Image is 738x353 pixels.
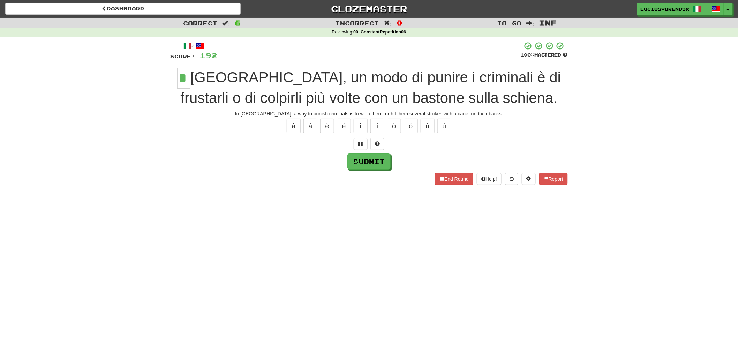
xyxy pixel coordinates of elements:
span: Correct [183,20,218,27]
span: : [527,20,534,26]
span: Incorrect [336,20,379,27]
button: ú [437,119,451,133]
span: 100 % [520,52,534,58]
div: In [GEOGRAPHIC_DATA], a way to punish criminals is to whip them, or hit them several strokes with... [170,110,568,117]
button: Report [539,173,568,185]
button: è [320,119,334,133]
span: : [384,20,392,26]
div: Mastered [520,52,568,58]
button: á [303,119,317,133]
span: 192 [199,51,217,60]
button: ì [354,119,368,133]
button: ò [387,119,401,133]
a: Dashboard [5,3,241,15]
button: í [370,119,384,133]
span: 0 [397,18,402,27]
button: Help! [477,173,502,185]
button: é [337,119,351,133]
button: ó [404,119,418,133]
span: [GEOGRAPHIC_DATA], un modo di punire i criminali è di frustarli o di colpirli più volte con un ba... [181,69,561,106]
span: : [223,20,230,26]
button: Switch sentence to multiple choice alt+p [354,138,368,150]
span: Score: [170,53,195,59]
button: à [287,119,301,133]
span: Inf [539,18,557,27]
button: Round history (alt+y) [505,173,518,185]
button: ù [421,119,435,133]
span: 6 [235,18,241,27]
span: To go [497,20,522,27]
a: LuciusVorenusX / [637,3,724,15]
span: / [705,6,708,10]
button: End Round [435,173,473,185]
button: Submit [347,153,391,170]
a: Clozemaster [251,3,487,15]
div: / [170,42,217,50]
span: LuciusVorenusX [641,6,690,12]
strong: 00_ConstantRepetition06 [353,30,406,35]
button: Single letter hint - you only get 1 per sentence and score half the points! alt+h [370,138,384,150]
